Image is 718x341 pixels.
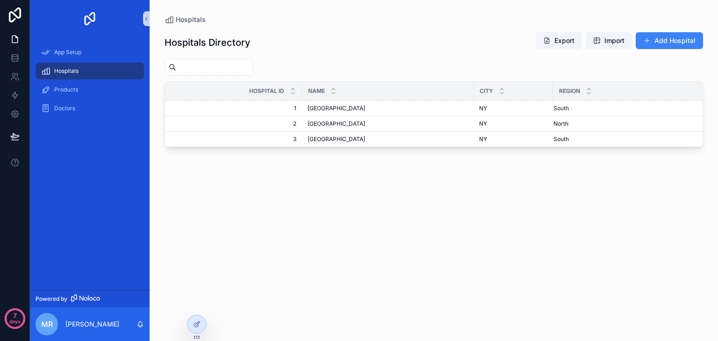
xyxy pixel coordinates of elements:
button: Add Hospital [636,32,703,49]
span: Region [559,87,580,95]
a: NY [479,120,547,128]
a: [GEOGRAPHIC_DATA] [308,105,468,112]
span: NY [479,105,487,112]
span: Hospital Id [249,87,284,95]
a: North [553,120,690,128]
span: Name [308,87,325,95]
button: Export [536,32,582,49]
span: Powered by [36,295,67,303]
span: MR [41,319,53,330]
span: Doctors [54,105,75,112]
a: App Setup [36,44,144,61]
span: [GEOGRAPHIC_DATA] [308,120,365,128]
a: Powered by [30,290,150,307]
a: 2 [176,120,296,128]
div: scrollable content [30,37,150,129]
span: Products [54,86,78,93]
a: Products [36,81,144,98]
a: [GEOGRAPHIC_DATA] [308,135,468,143]
span: Import [604,36,625,45]
a: Doctors [36,100,144,117]
a: Hospitals [36,63,144,79]
p: [PERSON_NAME] [65,320,119,329]
span: Hospitals [176,15,206,24]
a: South [553,135,690,143]
a: NY [479,135,547,143]
span: App Setup [54,49,81,56]
img: App logo [82,11,97,26]
a: 3 [176,135,296,143]
span: South [553,135,569,143]
button: Import [586,32,632,49]
p: 7 [13,311,17,320]
a: Hospitals [165,15,206,24]
a: NY [479,105,547,112]
span: [GEOGRAPHIC_DATA] [308,135,365,143]
p: days [9,315,21,328]
a: [GEOGRAPHIC_DATA] [308,120,468,128]
span: North [553,120,568,128]
span: City [480,87,493,95]
a: South [553,105,690,112]
span: Hospitals [54,67,79,75]
span: NY [479,135,487,143]
span: South [553,105,569,112]
a: 1 [176,105,296,112]
span: [GEOGRAPHIC_DATA] [308,105,365,112]
h1: Hospitals Directory [165,36,251,49]
span: NY [479,120,487,128]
